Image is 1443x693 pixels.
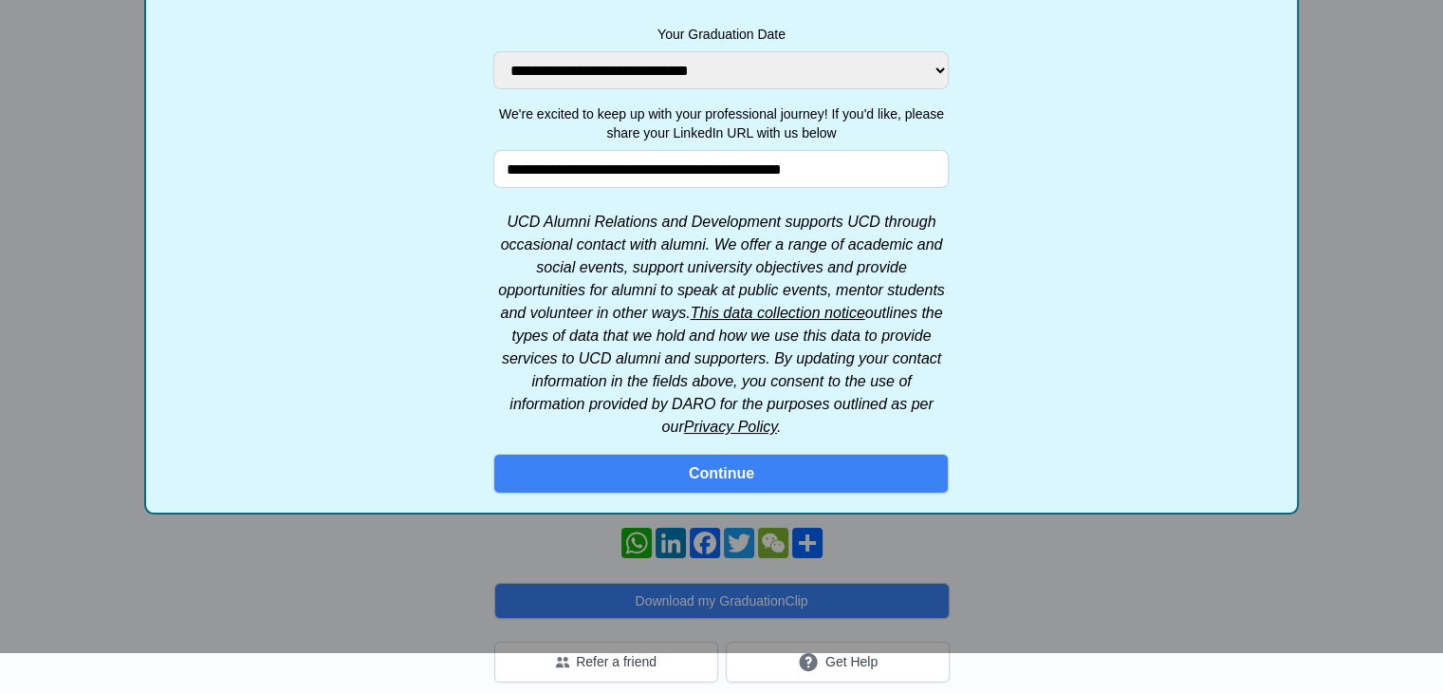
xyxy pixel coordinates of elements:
em: UCD Alumni Relations and Development supports UCD through occasional contact with alumni. We offe... [498,214,944,435]
button: Continue [493,454,949,494]
a: Privacy Policy [684,419,777,435]
button: Refer a friend [494,642,718,683]
a: This data collection notice [691,305,865,321]
label: We're excited to keep up with your professional journey! If you'd like, please share your LinkedI... [493,104,949,142]
button: Get Help [726,642,950,683]
label: Your Graduation Date [493,25,949,44]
